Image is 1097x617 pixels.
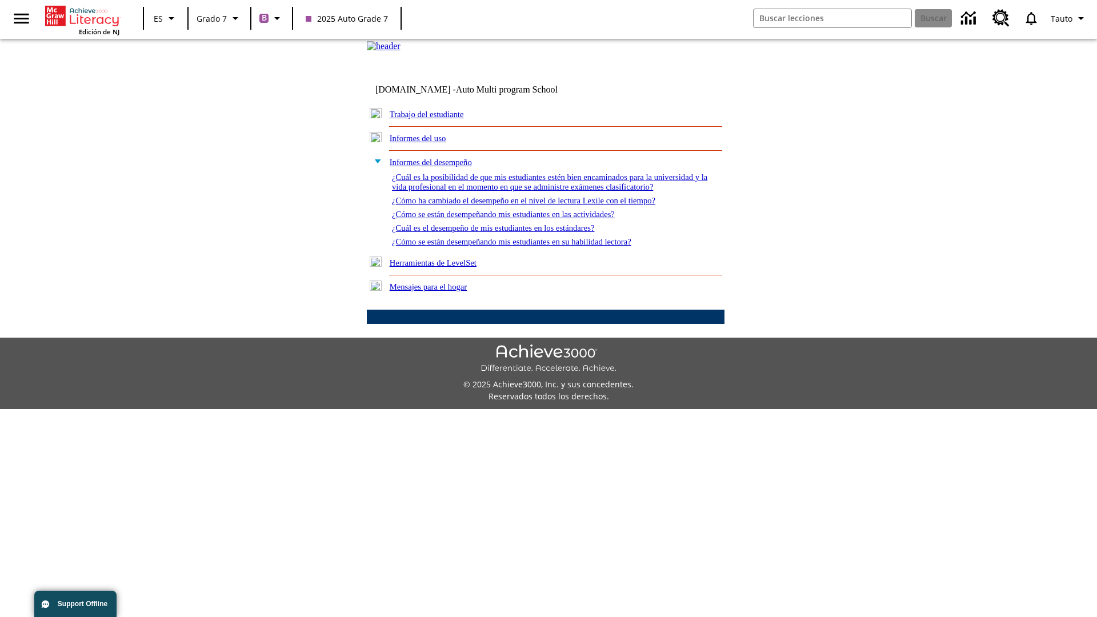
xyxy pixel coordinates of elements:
span: Support Offline [58,600,107,608]
span: B [262,11,267,25]
button: Grado: Grado 7, Elige un grado [192,8,247,29]
a: Centro de información [954,3,986,34]
img: header [367,41,401,51]
a: Notificaciones [1016,3,1046,33]
a: Mensajes para el hogar [390,282,467,291]
span: Tauto [1051,13,1072,25]
div: Portada [45,3,119,36]
a: Herramientas de LevelSet [390,258,477,267]
button: Perfil/Configuración [1046,8,1092,29]
a: Informes del uso [390,134,446,143]
span: 2025 Auto Grade 7 [306,13,388,25]
a: ¿Cómo se están desempeñando mis estudiantes en su habilidad lectora? [392,237,631,246]
a: ¿Cuál es la posibilidad de que mis estudiantes estén bien encaminados para la universidad y la vi... [392,173,707,191]
a: Trabajo del estudiante [390,110,464,119]
button: Abrir el menú lateral [5,2,38,35]
img: minus.gif [370,156,382,166]
span: Grado 7 [197,13,227,25]
a: Centro de recursos, Se abrirá en una pestaña nueva. [986,3,1016,34]
span: ES [154,13,163,25]
a: Informes del desempeño [390,158,472,167]
nobr: Auto Multi program School [456,85,558,94]
button: Support Offline [34,591,117,617]
img: plus.gif [370,281,382,291]
a: ¿Cómo se están desempeñando mis estudiantes en las actividades? [392,210,615,219]
input: Buscar campo [754,9,911,27]
img: plus.gif [370,108,382,118]
img: plus.gif [370,257,382,267]
img: plus.gif [370,132,382,142]
a: ¿Cómo ha cambiado el desempeño en el nivel de lectura Lexile con el tiempo? [392,196,655,205]
button: Lenguaje: ES, Selecciona un idioma [147,8,184,29]
td: [DOMAIN_NAME] - [375,85,586,95]
button: Boost El color de la clase es morado/púrpura. Cambiar el color de la clase. [255,8,289,29]
img: Achieve3000 Differentiate Accelerate Achieve [481,344,616,374]
a: ¿Cuál es el desempeño de mis estudiantes en los estándares? [392,223,595,233]
span: Edición de NJ [79,27,119,36]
